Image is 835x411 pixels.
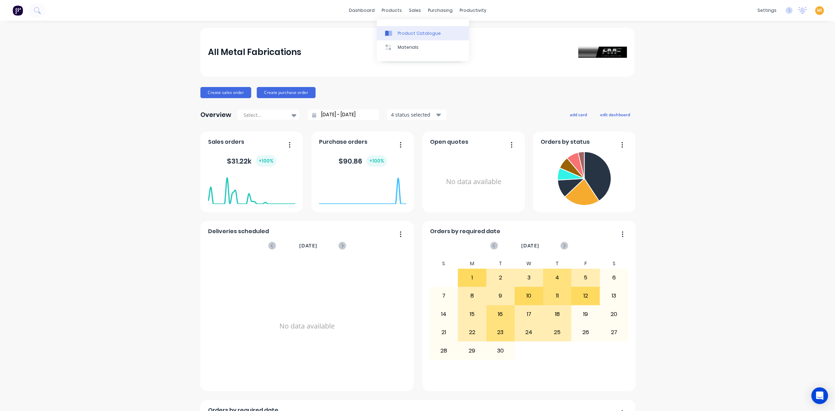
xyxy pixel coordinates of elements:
[521,242,539,250] span: [DATE]
[378,5,405,16] div: products
[319,138,367,146] span: Purchase orders
[486,259,515,269] div: T
[754,5,780,16] div: settings
[817,7,822,14] span: MI
[515,306,543,323] div: 17
[208,227,269,236] span: Deliveries scheduled
[487,287,515,305] div: 9
[256,155,276,167] div: + 100 %
[487,306,515,323] div: 16
[487,324,515,341] div: 23
[405,5,424,16] div: sales
[578,47,627,58] img: All Metal Fabrications
[430,149,517,215] div: No data available
[600,259,628,269] div: S
[208,259,406,394] div: No data available
[398,44,419,50] div: Materials
[487,342,515,359] div: 30
[391,111,435,118] div: 4 status selected
[458,269,486,286] div: 1
[345,5,378,16] a: dashboard
[543,287,571,305] div: 11
[572,287,599,305] div: 12
[565,110,591,119] button: add card
[377,40,469,54] a: Materials
[208,45,301,59] div: All Metal Fabrications
[200,87,251,98] button: Create sales order
[487,269,515,286] div: 2
[430,324,458,341] div: 21
[208,138,244,146] span: Sales orders
[200,108,231,122] div: Overview
[424,5,456,16] div: purchasing
[387,110,446,120] button: 4 status selected
[339,155,387,167] div: $ 90.86
[600,269,628,286] div: 6
[430,342,458,359] div: 28
[458,306,486,323] div: 15
[430,227,500,236] span: Orders by required date
[600,287,628,305] div: 13
[366,155,387,167] div: + 100 %
[596,110,635,119] button: edit dashboard
[257,87,316,98] button: Create purchase order
[543,269,571,286] div: 4
[515,269,543,286] div: 3
[299,242,317,250] span: [DATE]
[377,26,469,40] a: Product Catalogue
[543,259,572,269] div: T
[456,5,490,16] div: productivity
[430,138,468,146] span: Open quotes
[571,259,600,269] div: F
[515,259,543,269] div: W
[458,324,486,341] div: 22
[811,387,828,404] div: Open Intercom Messenger
[13,5,23,16] img: Factory
[543,324,571,341] div: 25
[515,324,543,341] div: 24
[458,287,486,305] div: 8
[600,306,628,323] div: 20
[398,30,441,37] div: Product Catalogue
[430,306,458,323] div: 14
[543,306,571,323] div: 18
[458,259,486,269] div: M
[541,138,590,146] span: Orders by status
[572,269,599,286] div: 5
[515,287,543,305] div: 10
[458,342,486,359] div: 29
[430,287,458,305] div: 7
[430,259,458,269] div: S
[572,324,599,341] div: 26
[600,324,628,341] div: 27
[227,155,276,167] div: $ 31.22k
[572,306,599,323] div: 19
